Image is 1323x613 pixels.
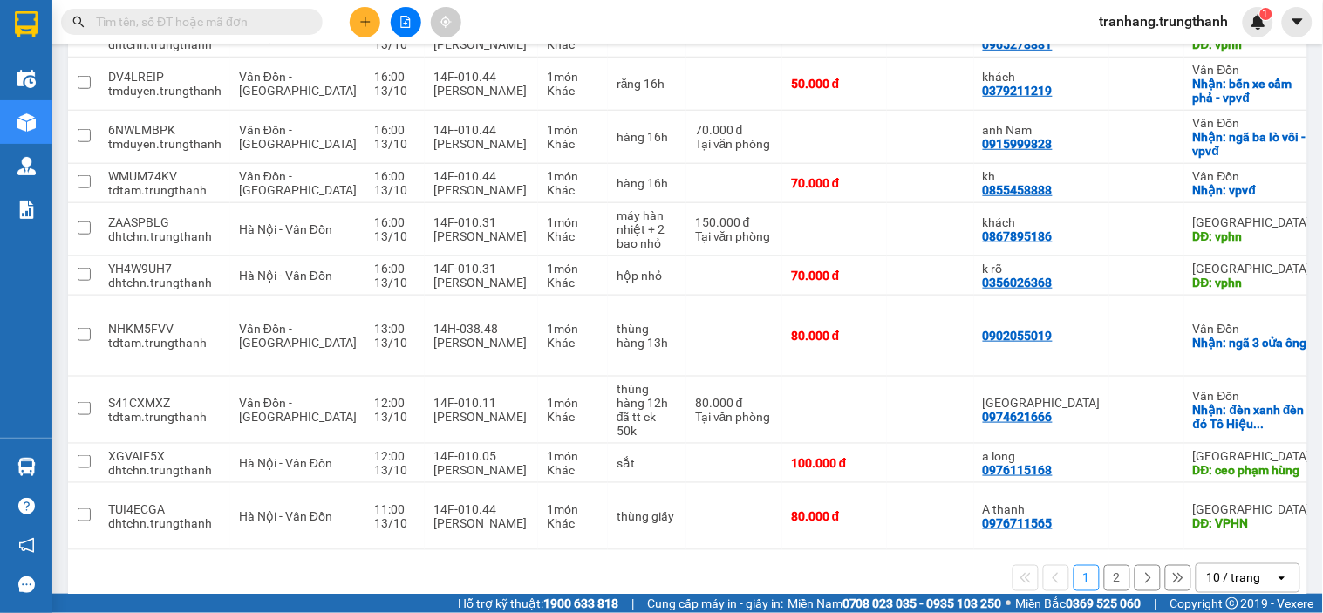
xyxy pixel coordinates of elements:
div: 6NWLMBPK [108,123,222,137]
div: 70.000 đ [695,123,774,137]
svg: open [1275,571,1289,585]
div: [PERSON_NAME] [433,276,529,289]
div: 14F-010.44 [433,70,529,84]
div: tmduyen.trungthanh [108,137,222,151]
div: thùng giấy [617,509,678,523]
div: 14F-010.31 [433,215,529,229]
div: Vân Đồn [1193,169,1311,183]
span: search [72,16,85,28]
div: [PERSON_NAME] [433,463,529,477]
div: [PERSON_NAME] [433,137,529,151]
span: Cung cấp máy in - giấy in: [647,594,783,613]
span: ⚪️ [1006,600,1012,607]
div: 0976711565 [983,516,1053,530]
div: hàng 16h [617,176,678,190]
div: Khác [547,336,599,350]
div: hộp nhỏ [617,269,678,283]
button: caret-down [1282,7,1313,37]
span: Hà Nội - Vân Đồn [239,269,332,283]
div: DĐ: vphn [1193,229,1311,243]
div: 50.000 đ [791,77,878,91]
img: warehouse-icon [17,70,36,88]
div: Vân Đồn [1193,63,1311,77]
div: [PERSON_NAME] [433,229,529,243]
span: copyright [1226,597,1238,610]
div: 0867895186 [983,229,1053,243]
img: warehouse-icon [17,458,36,476]
div: [PERSON_NAME] [433,183,529,197]
span: Miền Nam [788,594,1002,613]
div: dhtchn.trungthanh [108,463,222,477]
div: 13/10 [374,229,416,243]
button: 2 [1104,565,1130,591]
div: [GEOGRAPHIC_DATA] [1193,449,1311,463]
div: 13/10 [374,516,416,530]
div: 14F-010.05 [433,449,529,463]
div: dhtchn.trungthanh [108,516,222,530]
div: 0356026368 [983,276,1053,289]
span: question-circle [18,498,35,514]
div: DĐ: vphn [1193,276,1311,289]
span: ... [1254,417,1265,431]
div: Vân Đồn [1193,116,1311,130]
div: DĐ: ceo phạm hùng [1193,463,1311,477]
div: [PERSON_NAME] [433,84,529,98]
div: DĐ: vphn [1193,37,1311,51]
div: Nhận: bến xe cẩm phả - vpvđ [1193,77,1311,105]
sup: 1 [1260,8,1272,20]
div: k rõ [983,262,1101,276]
div: 1 món [547,449,599,463]
div: 1 món [547,123,599,137]
strong: 0708 023 035 - 0935 103 250 [842,596,1002,610]
div: 14F-010.44 [433,502,529,516]
span: Hà Nội - Vân Đồn [239,509,332,523]
div: Nhận: ngã 3 cửa ông [1193,336,1311,350]
div: thùng hàng 13h [617,322,678,350]
span: Vân Đồn - [GEOGRAPHIC_DATA] [239,169,357,197]
div: [GEOGRAPHIC_DATA] [1193,215,1311,229]
div: [GEOGRAPHIC_DATA] [1193,502,1311,516]
div: 16:00 [374,169,416,183]
strong: 0369 525 060 [1067,596,1142,610]
div: 13/10 [374,183,416,197]
span: Vân Đồn - [GEOGRAPHIC_DATA] [239,396,357,424]
div: 13/10 [374,410,416,424]
img: logo-vxr [15,11,38,37]
div: dhtchn.trungthanh [108,229,222,243]
div: khách [983,215,1101,229]
div: hàng 16h [617,130,678,144]
div: [PERSON_NAME] [433,336,529,350]
div: Khác [547,37,599,51]
div: S41CXMXZ [108,396,222,410]
div: tdtam.trungthanh [108,336,222,350]
div: Khác [547,84,599,98]
div: 16:00 [374,262,416,276]
div: Khác [547,229,599,243]
span: | [1155,594,1157,613]
div: 0965278881 [983,37,1053,51]
div: 12:00 [374,396,416,410]
div: Chị Giang [983,396,1101,410]
div: 14H-038.48 [433,322,529,336]
div: 0974621666 [983,410,1053,424]
div: DĐ: VPHN [1193,516,1311,530]
div: NHKM5FVV [108,322,222,336]
div: a long [983,449,1101,463]
div: WMUM74KV [108,169,222,183]
div: 16:00 [374,70,416,84]
div: 11:00 [374,502,416,516]
div: 1 món [547,215,599,229]
div: thùng hàng 12h [617,382,678,410]
div: kh [983,169,1101,183]
span: Hà Nội - Vân Đồn [239,456,332,470]
div: 0902055019 [983,329,1053,343]
button: file-add [391,7,421,37]
div: YH4W9UH7 [108,262,222,276]
div: răng 16h [617,77,678,91]
div: dhtchn.trungthanh [108,276,222,289]
div: 150.000 đ [695,215,774,229]
div: sắt [617,456,678,470]
div: Tại văn phòng [695,137,774,151]
div: Khác [547,516,599,530]
div: anh Nam [983,123,1101,137]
